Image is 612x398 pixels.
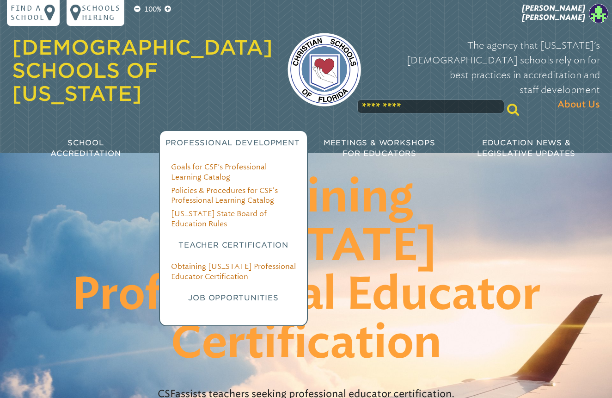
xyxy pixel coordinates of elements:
span: School Accreditation [50,138,121,158]
h1: Obtaining [US_STATE] Professional Educator Certification [70,174,542,368]
p: Schools Hiring [82,4,121,22]
a: [DEMOGRAPHIC_DATA] Schools of [US_STATE] [12,35,273,106]
span: [PERSON_NAME] [PERSON_NAME] [522,4,585,22]
span: About Us [557,98,600,112]
span: Meetings & Workshops for Educators [324,138,435,158]
a: [US_STATE] State Board of Education Rules [171,209,267,228]
a: Goals for CSF’s Professional Learning Catalog [171,162,267,181]
a: Policies & Procedures for CSF’s Professional Learning Catalog [171,186,278,205]
img: c5eab20fee878d919ffb38b101d2d8d8 [589,4,608,23]
span: Professional Development [165,138,300,147]
img: csf-logo-web-colors.png [288,33,361,106]
h3: Job Opportunities [171,292,296,304]
h3: Teacher Certification [171,240,296,251]
p: Find a school [11,4,45,22]
span: Education News & Legislative Updates [477,138,575,158]
p: The agency that [US_STATE]’s [DEMOGRAPHIC_DATA] schools rely on for best practices in accreditati... [376,38,600,112]
a: Obtaining [US_STATE] Professional Educator Certification [171,262,296,280]
p: 100% [142,4,163,15]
